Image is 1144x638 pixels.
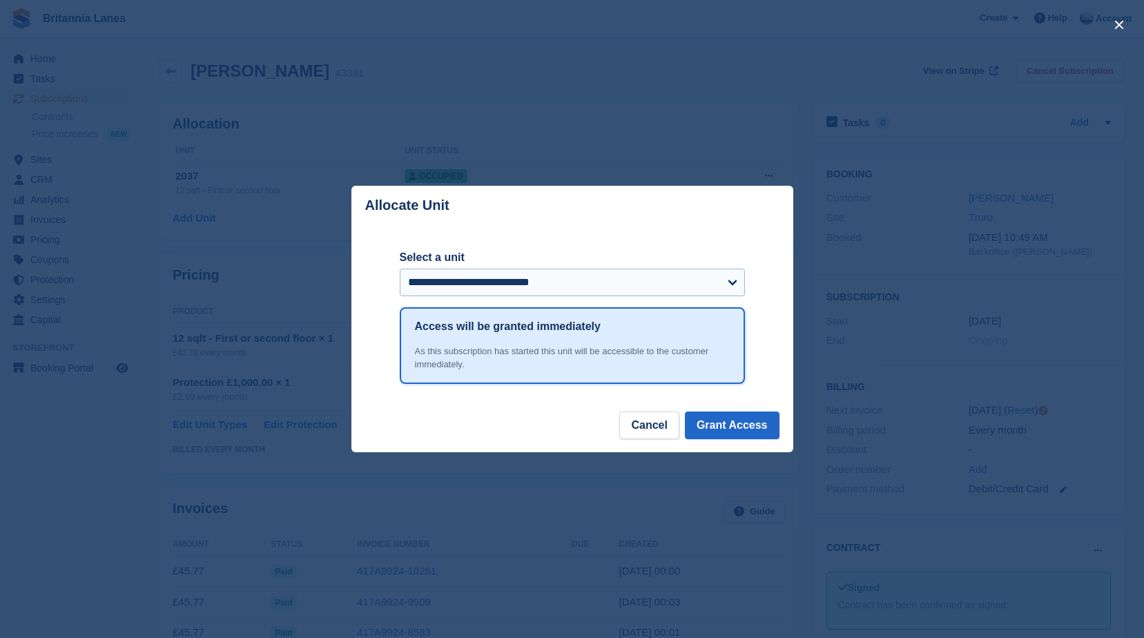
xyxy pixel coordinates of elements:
[619,412,679,439] button: Cancel
[365,197,449,213] p: Allocate Unit
[400,249,745,266] label: Select a unit
[685,412,779,439] button: Grant Access
[415,318,601,335] h1: Access will be granted immediately
[415,345,730,371] div: As this subscription has started this unit will be accessible to the customer immediately.
[1108,14,1130,36] button: close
